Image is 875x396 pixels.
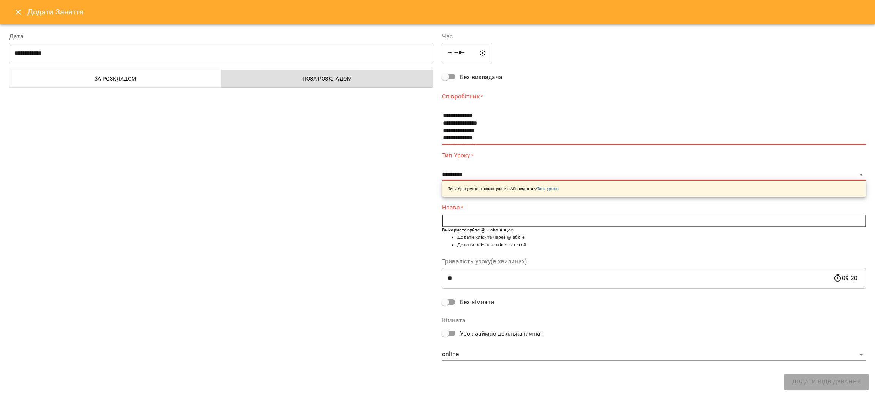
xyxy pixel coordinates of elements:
[442,203,866,212] label: Назва
[442,317,866,323] label: Кімната
[442,92,866,101] label: Співробітник
[442,348,866,361] div: online
[460,73,502,82] span: Без викладача
[537,187,558,191] a: Типи уроків
[226,74,429,83] span: Поза розкладом
[14,74,217,83] span: За розкладом
[9,3,27,21] button: Close
[9,33,433,40] label: Дата
[457,234,866,241] li: Додати клієнта через @ або +
[442,151,866,160] label: Тип Уроку
[448,186,558,192] p: Типи Уроку можна налаштувати в Абонементи ->
[221,70,433,88] button: Поза розкладом
[27,6,866,18] h6: Додати Заняття
[9,70,221,88] button: За розкладом
[460,329,543,338] span: Урок займає декілька кімнат
[442,227,514,233] b: Використовуйте @ + або # щоб
[442,33,866,40] label: Час
[460,298,494,307] span: Без кімнати
[457,241,866,249] li: Додати всіх клієнтів з тегом #
[442,258,866,265] label: Тривалість уроку(в хвилинах)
